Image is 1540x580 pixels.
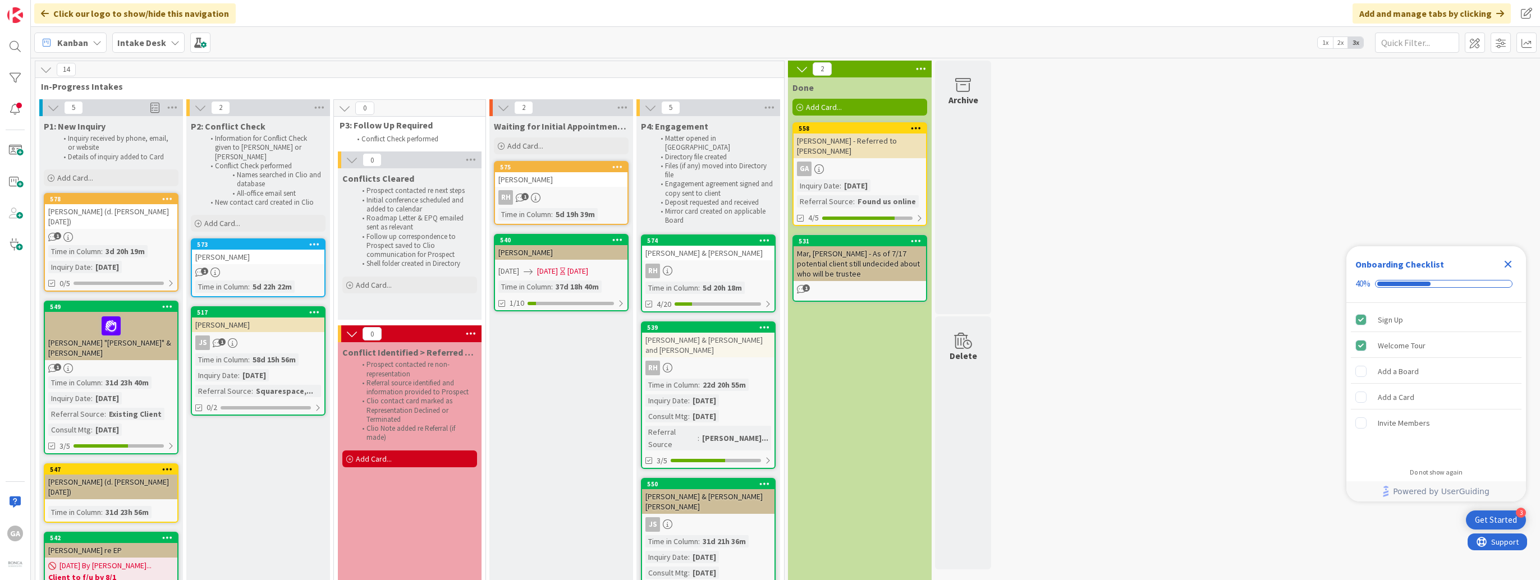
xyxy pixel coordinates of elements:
[24,2,51,15] span: Support
[494,121,629,132] span: Waiting for Initial Appointment/ Conference
[204,218,240,228] span: Add Card...
[204,162,324,171] li: Conflict Check performed
[1352,481,1520,501] a: Powered by UserGuiding
[93,392,122,404] div: [DATE]
[797,179,840,192] div: Inquiry Date
[948,93,978,107] div: Archive
[1318,37,1333,48] span: 1x
[642,236,774,246] div: 574
[495,162,627,172] div: 575
[48,424,91,436] div: Consult Mtg
[1355,257,1444,271] div: Onboarding Checklist
[495,172,627,187] div: [PERSON_NAME]
[356,232,475,260] li: Follow up correspondence to Prospect saved to Clio communication for Prospect
[841,179,870,192] div: [DATE]
[498,190,513,205] div: RH
[192,250,324,264] div: [PERSON_NAME]
[204,198,324,207] li: New contact card created in Clio
[498,265,519,277] span: [DATE]
[792,235,927,302] a: 531Mar, [PERSON_NAME] - As of 7/17 potential client still undecided about who will be trustee
[34,3,236,24] div: Click our logo to show/hide this navigation
[700,379,749,391] div: 22d 20h 55m
[642,361,774,375] div: RH
[45,204,177,229] div: [PERSON_NAME] (d. [PERSON_NAME] [DATE])
[1351,359,1521,384] div: Add a Board is incomplete.
[192,317,324,332] div: [PERSON_NAME]
[498,208,551,220] div: Time in Column
[1351,411,1521,435] div: Invite Members is incomplete.
[103,506,152,518] div: 31d 23h 56m
[1378,390,1414,404] div: Add a Card
[792,122,927,226] a: 558[PERSON_NAME] - Referred to [PERSON_NAME]GAInquiry Date:[DATE]Referral Source:Found us online4/5
[645,551,688,563] div: Inquiry Date
[794,246,926,281] div: Mar, [PERSON_NAME] - As of 7/17 potential client still undecided about who will be trustee
[641,321,776,469] a: 539[PERSON_NAME] & [PERSON_NAME] and [PERSON_NAME]RHTime in Column:22d 20h 55mInquiry Date:[DATE]...
[537,265,558,277] span: [DATE]
[698,432,699,444] span: :
[698,282,700,294] span: :
[204,134,324,162] li: Information for Conflict Check given to [PERSON_NAME] or [PERSON_NAME]
[48,261,91,273] div: Inquiry Date
[340,119,471,131] span: P3: Follow Up Required
[1393,485,1489,498] span: Powered by UserGuiding
[191,121,265,132] span: P2: Conflict Check
[642,489,774,514] div: [PERSON_NAME] & [PERSON_NAME] [PERSON_NAME]
[251,385,253,397] span: :
[700,535,749,547] div: 31d 21h 36m
[59,560,152,572] span: [DATE] By [PERSON_NAME]...
[44,193,178,292] a: 578[PERSON_NAME] (d. [PERSON_NAME] [DATE])Time in Column:3d 20h 19mInquiry Date:[DATE]0/5
[45,464,177,475] div: 547
[45,302,177,312] div: 549
[93,261,122,273] div: [DATE]
[521,193,529,200] span: 1
[363,153,382,167] span: 0
[654,134,774,153] li: Matter opened in [GEOGRAPHIC_DATA]
[204,171,324,189] li: Names searched in Clio and database
[797,195,853,208] div: Referral Source
[645,282,698,294] div: Time in Column
[1378,416,1430,430] div: Invite Members
[799,125,926,132] div: 558
[661,101,680,114] span: 5
[50,534,177,542] div: 542
[197,309,324,316] div: 517
[48,392,91,404] div: Inquiry Date
[1499,255,1517,273] div: Close Checklist
[45,543,177,558] div: [PERSON_NAME] re EP
[494,234,629,311] a: 540[PERSON_NAME][DATE][DATE][DATE]Time in Column:37d 18h 40m1/10
[41,81,770,92] span: In-Progress Intakes
[794,162,926,176] div: GA
[645,535,698,547] div: Time in Column
[794,123,926,158] div: 558[PERSON_NAME] - Referred to [PERSON_NAME]
[238,369,240,381] span: :
[642,323,774,333] div: 539
[1516,508,1526,518] div: 3
[48,506,101,518] div: Time in Column
[253,385,316,397] div: Squarespace,...
[690,394,719,407] div: [DATE]
[192,240,324,250] div: 573
[1410,468,1463,477] div: Do not show again
[1348,37,1363,48] span: 3x
[699,432,771,444] div: [PERSON_NAME]...
[356,379,475,397] li: Referral source identified and information provided to Prospect
[553,280,602,293] div: 37d 18h 40m
[44,121,106,132] span: P1: New Inquiry
[853,195,855,208] span: :
[250,353,299,366] div: 58d 15h 56m
[57,134,177,153] li: Inquiry received by phone, email, or website
[551,280,553,293] span: :
[44,301,178,454] a: 549[PERSON_NAME] "[PERSON_NAME]" & [PERSON_NAME]Time in Column:31d 23h 40mInquiry Date:[DATE]Refe...
[44,463,178,523] a: 547[PERSON_NAME] (d. [PERSON_NAME] [DATE])Time in Column:31d 23h 56m
[645,394,688,407] div: Inquiry Date
[642,479,774,514] div: 550[PERSON_NAME] & [PERSON_NAME] [PERSON_NAME]
[197,241,324,248] div: 573
[799,237,926,245] div: 531
[1355,279,1517,289] div: Checklist progress: 40%
[191,238,326,297] a: 573[PERSON_NAME]Time in Column:5d 22h 22m
[207,402,217,413] span: 0/2
[45,475,177,499] div: [PERSON_NAME] (d. [PERSON_NAME] [DATE])
[248,353,250,366] span: :
[1333,37,1348,48] span: 2x
[54,232,61,240] span: 1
